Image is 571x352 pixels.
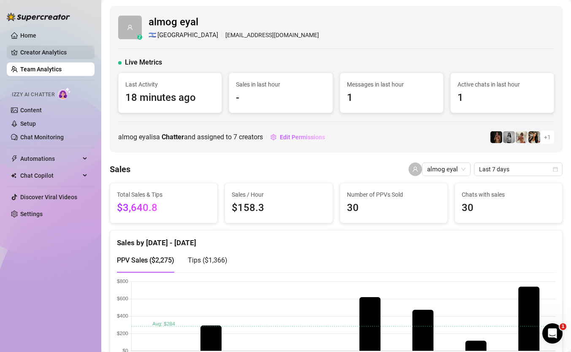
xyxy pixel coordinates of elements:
span: Automations [20,152,80,165]
img: logo-BBDzfeDw.svg [7,13,70,21]
div: [EMAIL_ADDRESS][DOMAIN_NAME] [149,30,319,41]
span: 30 [347,200,441,216]
span: Sales / Hour [232,190,325,199]
a: Discover Viral Videos [20,194,77,200]
span: 7 [233,133,237,141]
img: Green [516,131,528,143]
span: Tips ( $1,366 ) [188,256,227,264]
span: user [127,24,133,30]
span: Izzy AI Chatter [12,91,54,99]
span: Last Activity [125,80,215,89]
span: Messages in last hour [347,80,436,89]
span: calendar [553,167,558,172]
span: Chats with sales [462,190,555,199]
a: Creator Analytics [20,46,88,59]
span: 18 minutes ago [125,90,215,106]
img: the_bohema [490,131,502,143]
a: Settings [20,211,43,217]
span: setting [271,134,276,140]
span: 1 [457,90,547,106]
div: Sales by [DATE] - [DATE] [117,230,555,249]
span: Edit Permissions [280,134,325,141]
span: Chat Copilot [20,169,80,182]
img: A [503,131,515,143]
span: $3,640.8 [117,200,211,216]
img: AdelDahan [528,131,540,143]
span: 1 [347,90,436,106]
span: [GEOGRAPHIC_DATA] [157,30,218,41]
span: 30 [462,200,555,216]
b: Chatter [162,133,184,141]
span: thunderbolt [11,155,18,162]
span: $158.3 [232,200,325,216]
a: Home [20,32,36,39]
span: user [412,166,418,172]
span: 🇮🇱 [149,30,157,41]
span: almog eyal is a and assigned to creators [118,132,263,142]
span: Active chats in last hour [457,80,547,89]
span: Live Metrics [125,57,162,68]
span: Sales in last hour [236,80,325,89]
span: PPV Sales ( $2,275 ) [117,256,174,264]
div: z [137,35,142,40]
button: Edit Permissions [270,130,325,144]
span: almog eyal [427,163,465,176]
a: Setup [20,120,36,127]
span: + 1 [544,133,551,142]
a: Chat Monitoring [20,134,64,141]
img: AI Chatter [58,87,71,100]
iframe: Intercom live chat [542,323,563,344]
span: almog eyal [149,14,319,30]
span: 1 [560,323,566,330]
a: Content [20,107,42,114]
h4: Sales [110,163,130,175]
span: Number of PPVs Sold [347,190,441,199]
span: Last 7 days [479,163,557,176]
span: - [236,90,325,106]
a: Team Analytics [20,66,62,73]
img: Chat Copilot [11,173,16,179]
span: Total Sales & Tips [117,190,211,199]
